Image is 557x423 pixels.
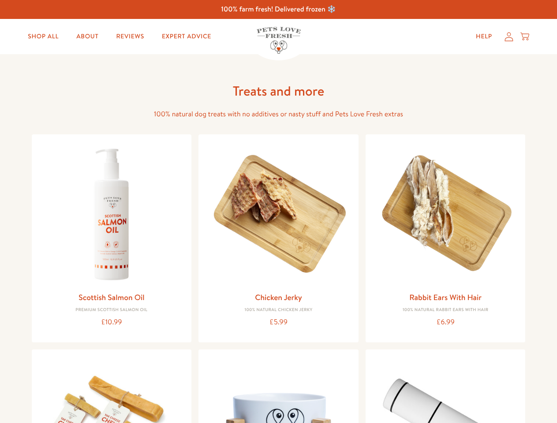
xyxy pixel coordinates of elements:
div: Premium Scottish Salmon Oil [39,308,185,313]
img: Rabbit Ears With Hair [373,141,519,287]
a: Reviews [109,28,151,45]
div: 100% Natural Rabbit Ears with hair [373,308,519,313]
div: £6.99 [373,316,519,328]
a: Help [469,28,499,45]
img: Chicken Jerky [206,141,351,287]
span: 100% natural dog treats with no additives or nasty stuff and Pets Love Fresh extras [154,109,403,119]
a: Rabbit Ears With Hair [409,292,482,303]
a: Expert Advice [155,28,218,45]
img: Scottish Salmon Oil [39,141,185,287]
a: About [69,28,105,45]
h1: Treats and more [138,82,420,100]
img: Pets Love Fresh [257,27,301,54]
div: £10.99 [39,316,185,328]
a: Chicken Jerky [255,292,302,303]
div: £5.99 [206,316,351,328]
a: Shop All [21,28,66,45]
a: Scottish Salmon Oil [79,292,144,303]
div: 100% Natural Chicken Jerky [206,308,351,313]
